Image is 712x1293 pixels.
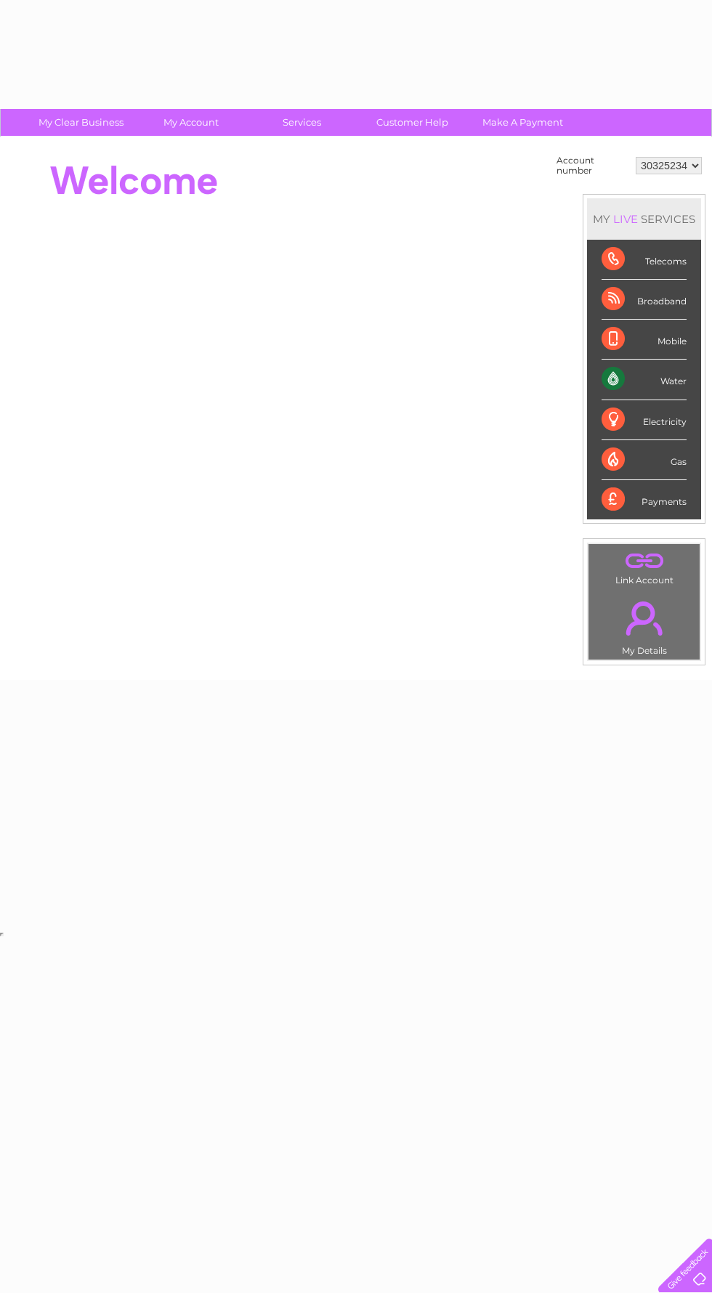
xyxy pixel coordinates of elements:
[602,320,687,360] div: Mobile
[463,109,583,136] a: Make A Payment
[610,212,641,226] div: LIVE
[587,198,701,240] div: MY SERVICES
[132,109,251,136] a: My Account
[602,280,687,320] div: Broadband
[592,593,696,644] a: .
[592,548,696,573] a: .
[21,109,141,136] a: My Clear Business
[602,440,687,480] div: Gas
[588,589,700,660] td: My Details
[352,109,472,136] a: Customer Help
[602,400,687,440] div: Electricity
[602,360,687,400] div: Water
[553,152,632,179] td: Account number
[588,543,700,589] td: Link Account
[242,109,362,136] a: Services
[602,240,687,280] div: Telecoms
[602,480,687,519] div: Payments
